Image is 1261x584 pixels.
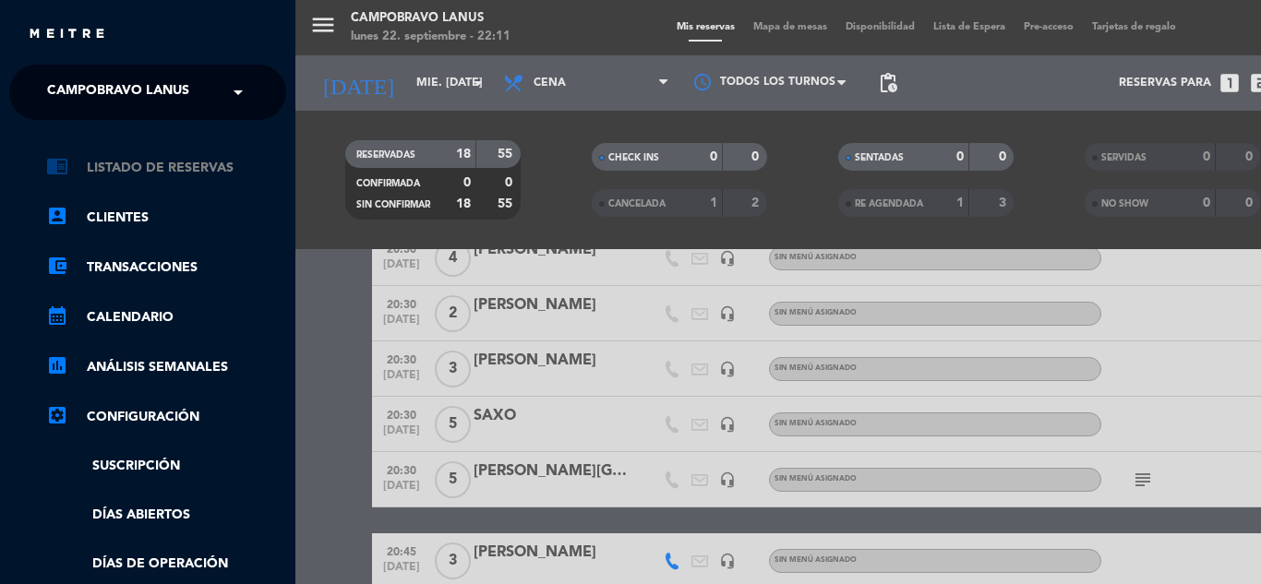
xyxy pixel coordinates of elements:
i: account_box [46,205,68,227]
a: assessmentANÁLISIS SEMANALES [46,356,286,378]
a: chrome_reader_modeListado de Reservas [46,157,286,179]
a: account_balance_walletTransacciones [46,256,286,279]
i: settings_applications [46,404,68,426]
a: Días de Operación [46,554,286,575]
a: Suscripción [46,456,286,477]
a: Configuración [46,406,286,428]
a: Días abiertos [46,505,286,526]
i: calendar_month [46,304,68,327]
img: MEITRE [28,28,106,42]
a: calendar_monthCalendario [46,306,286,328]
i: assessment [46,354,68,376]
i: account_balance_wallet [46,255,68,277]
i: chrome_reader_mode [46,155,68,177]
a: account_boxClientes [46,207,286,229]
span: CAMPOBRAVO Lanus [47,73,189,112]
